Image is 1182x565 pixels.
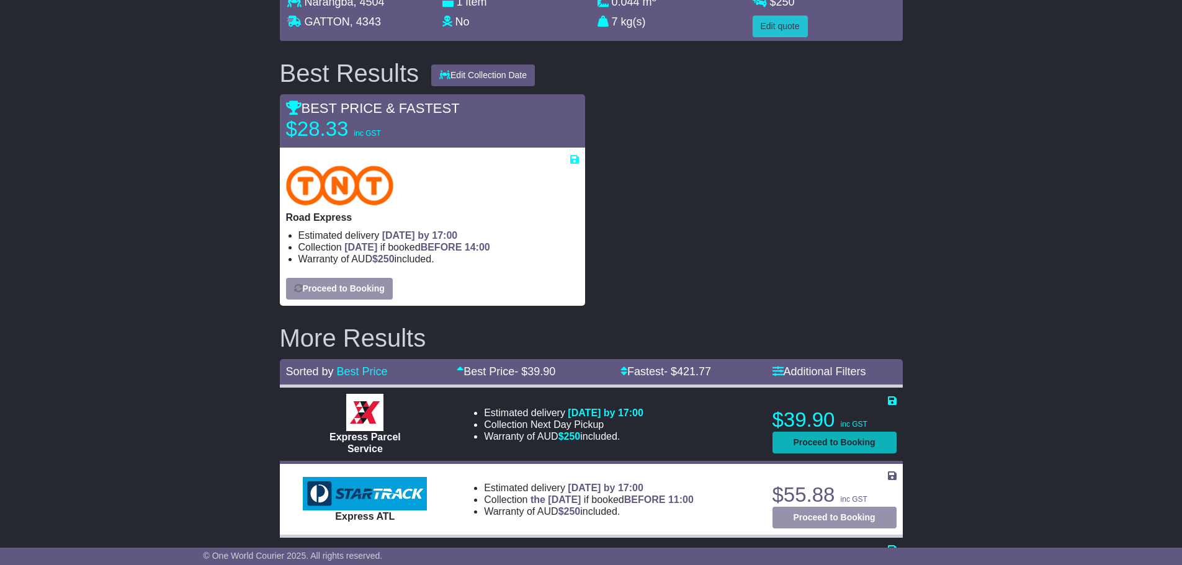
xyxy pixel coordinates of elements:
span: 11:00 [668,494,694,505]
h2: More Results [280,324,903,352]
span: inc GST [841,420,867,429]
span: [DATE] by 17:00 [382,230,458,241]
span: , 4343 [350,16,381,28]
span: if booked [344,242,490,252]
span: - $ [514,365,555,378]
span: 421.77 [677,365,711,378]
span: $ [558,431,581,442]
p: $39.90 [772,407,897,432]
span: - $ [664,365,711,378]
p: Road Express [286,211,579,223]
img: TNT Domestic: Road Express [286,166,394,205]
a: Best Price- $39.90 [457,365,555,378]
a: Best Price [337,365,388,378]
button: Proceed to Booking [286,278,393,300]
span: 14:00 [465,242,490,252]
li: Estimated delivery [484,482,694,494]
li: Collection [298,241,579,253]
span: 7 [612,16,618,28]
span: 250 [378,254,395,264]
li: Collection [484,419,643,430]
span: 250 [564,431,581,442]
button: Edit quote [753,16,808,37]
span: $ [372,254,395,264]
span: Next Day Pickup [531,419,604,430]
p: $28.33 [286,117,441,141]
span: BEFORE [624,494,666,505]
li: Warranty of AUD included. [298,253,579,265]
span: © One World Courier 2025. All rights reserved. [204,551,383,561]
span: GATTON [305,16,350,28]
span: BEFORE [421,242,462,252]
span: if booked [531,494,694,505]
span: [DATE] [344,242,377,252]
li: Warranty of AUD included. [484,430,643,442]
span: kg(s) [621,16,646,28]
button: Proceed to Booking [772,432,897,453]
span: [DATE] by 17:00 [568,483,643,493]
span: Express ATL [335,511,395,522]
button: Edit Collection Date [431,65,535,86]
span: 39.90 [527,365,555,378]
a: Additional Filters [772,365,866,378]
span: 250 [564,506,581,517]
p: $55.88 [772,483,897,507]
li: Estimated delivery [298,229,579,241]
span: Sorted by [286,365,334,378]
li: Collection [484,494,694,505]
img: Border Express: Express Parcel Service [346,394,383,431]
span: inc GST [354,129,381,138]
button: Proceed to Booking [772,507,897,528]
a: Fastest- $421.77 [620,365,711,378]
span: inc GST [841,495,867,504]
span: [DATE] by 17:00 [568,407,643,418]
li: Estimated delivery [484,407,643,419]
div: Best Results [274,60,426,87]
span: BEST PRICE & FASTEST [286,100,460,116]
li: Warranty of AUD included. [484,505,694,517]
span: $ [558,506,581,517]
span: No [455,16,470,28]
span: Express Parcel Service [329,432,401,454]
span: the [DATE] [531,494,581,505]
img: StarTrack: Express ATL [303,477,427,510]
